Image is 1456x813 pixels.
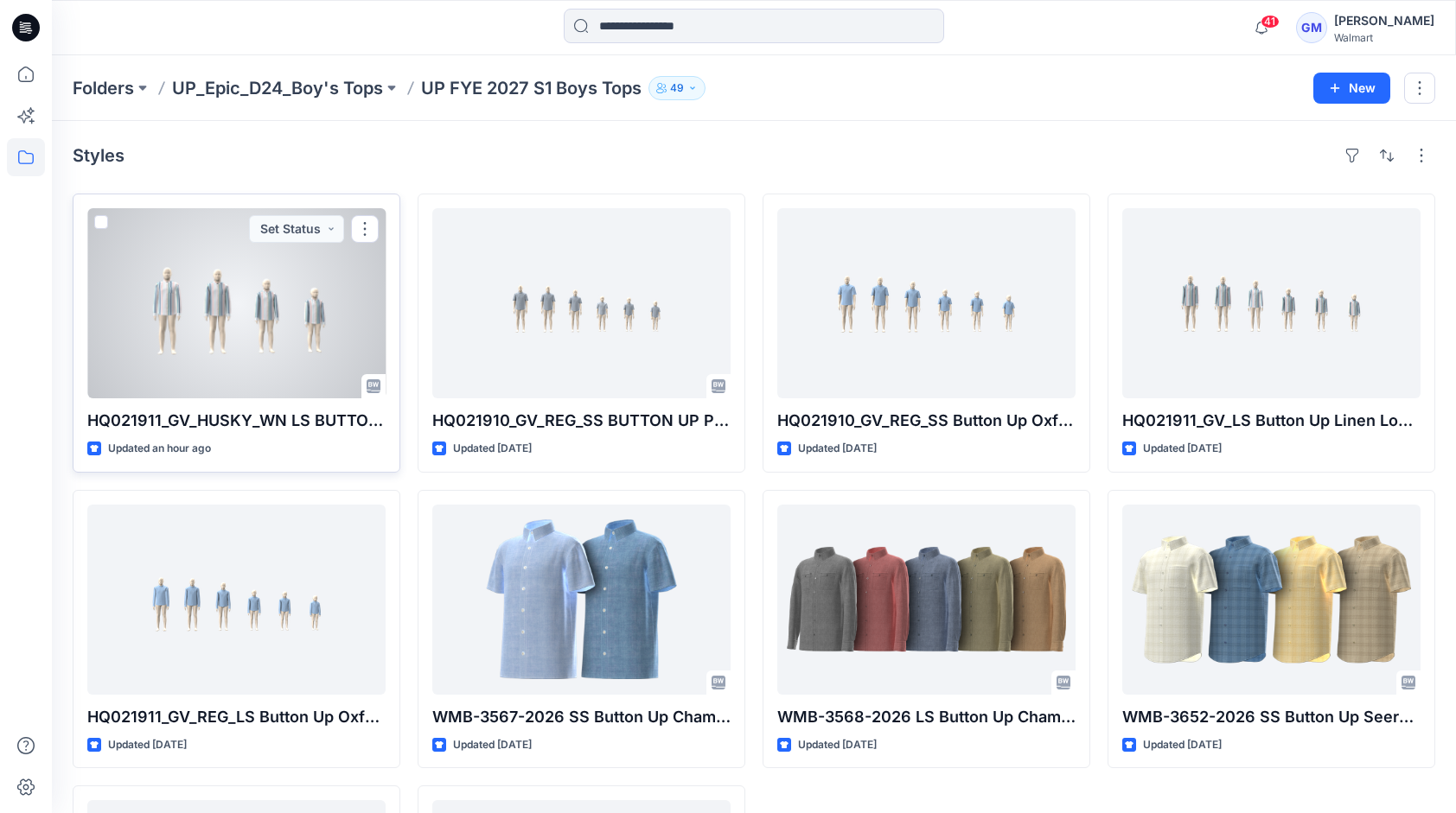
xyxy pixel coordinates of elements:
p: HQ021910_GV_REG_SS Button Up Oxford Shirt [777,409,1076,433]
div: [PERSON_NAME] [1334,10,1434,31]
a: HQ021910_GV_REG_SS BUTTON UP POPLIN SHIRT [432,208,731,398]
p: Updated [DATE] [798,440,877,458]
p: HQ021911_GV_LS Button Up Linen Lookalike Shirt [1122,409,1421,433]
a: WMB-3652-2026 SS Button Up Seersucker Shirt [1122,505,1421,695]
div: GM [1296,12,1327,43]
button: New [1313,73,1390,104]
p: Updated [DATE] [453,736,532,754]
p: UP FYE 2027 S1 Boys Tops [421,76,642,100]
p: WMB-3567-2026 SS Button Up Chambray Shirt [432,705,731,729]
a: WMB-3567-2026 SS Button Up Chambray Shirt [432,505,731,695]
a: Folders [73,76,134,100]
a: UP_Epic_D24_Boy's Tops [172,76,383,100]
button: 49 [648,76,706,100]
a: WMB-3568-2026 LS Button Up Chambray Shirt [777,505,1076,695]
a: HQ021911_GV_REG_LS Button Up Oxford Shirt [87,505,386,695]
p: Updated an hour ago [108,440,211,458]
h4: Styles [73,145,125,166]
a: HQ021911_GV_HUSKY_WN LS BUTTON UP LINEN LOOKALIKE SHIRT [87,208,386,398]
p: HQ021910_GV_REG_SS BUTTON UP POPLIN SHIRT [432,409,731,433]
p: Updated [DATE] [108,736,187,754]
p: Updated [DATE] [453,440,532,458]
p: Updated [DATE] [798,736,877,754]
a: HQ021911_GV_LS Button Up Linen Lookalike Shirt [1122,208,1421,398]
p: Updated [DATE] [1143,736,1222,754]
div: Walmart [1334,31,1434,44]
p: HQ021911_GV_REG_LS Button Up Oxford Shirt [87,705,386,729]
p: Updated [DATE] [1143,440,1222,458]
p: HQ021911_GV_HUSKY_WN LS BUTTON UP LINEN LOOKALIKE SHIRT [87,409,386,433]
p: WMB-3652-2026 SS Button Up Seersucker Shirt [1122,705,1421,729]
span: 41 [1261,15,1280,29]
p: 49 [670,79,684,98]
a: HQ021910_GV_REG_SS Button Up Oxford Shirt [777,208,1076,398]
p: WMB-3568-2026 LS Button Up Chambray Shirt [777,705,1076,729]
